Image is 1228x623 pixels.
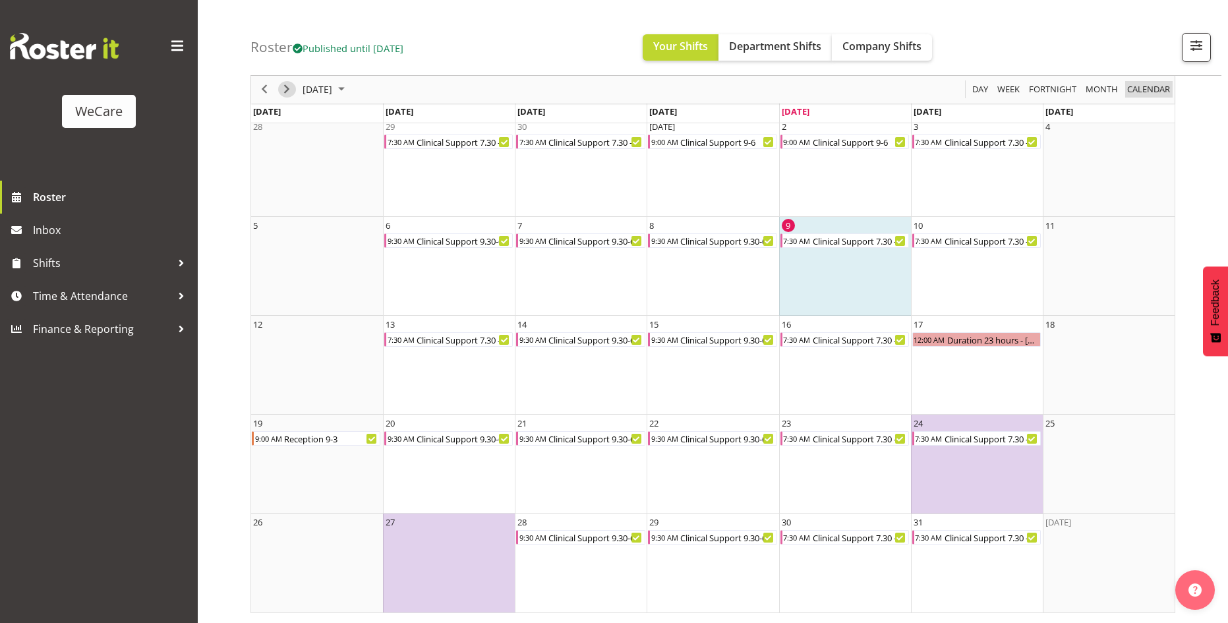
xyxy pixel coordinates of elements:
div: 9:30 AM [650,234,679,247]
div: Clinical Support 9.30-6 [415,432,512,445]
div: Clinical Support 7.30 - 4 [811,234,908,247]
div: 8 [649,219,654,232]
div: Clinical Support 7.30 - 4 [943,432,1040,445]
div: 9:30 AM [518,432,547,445]
span: Feedback [1210,280,1221,326]
div: Clinical Support 7.30 - 4 Begin From Friday, October 24, 2025 at 7:30:00 AM GMT+13:00 Ends At Fri... [912,431,1041,446]
button: Next [278,82,296,98]
div: 23 [782,417,791,430]
div: 10 [914,219,923,232]
div: Clinical Support 7.30 - 4 Begin From Monday, September 29, 2025 at 7:30:00 AM GMT+13:00 Ends At M... [384,134,513,149]
div: previous period [253,76,276,104]
div: Clinical Support 9.30-6 Begin From Tuesday, October 14, 2025 at 9:30:00 AM GMT+13:00 Ends At Tues... [516,332,645,347]
div: 29 [386,120,395,133]
div: Clinical Support 9.30-6 Begin From Tuesday, October 7, 2025 at 9:30:00 AM GMT+13:00 Ends At Tuesd... [516,233,645,248]
table: of October 2025 [251,118,1175,612]
div: Clinical Support 7.30 - 3 Begin From Tuesday, September 30, 2025 at 7:30:00 AM GMT+13:00 Ends At ... [516,134,645,149]
div: 26 [253,516,262,529]
div: 9 [782,219,795,232]
div: 7:30 AM [386,135,415,148]
div: Clinical Support 7.30 - 4 [811,333,908,346]
td: Wednesday, October 22, 2025 [647,415,778,514]
div: Reception 9-3 [283,432,380,445]
td: Friday, October 3, 2025 [911,118,1043,217]
td: Wednesday, October 8, 2025 [647,217,778,316]
div: 25 [1045,417,1055,430]
div: 9:30 AM [518,234,547,247]
div: 21 [517,417,527,430]
div: Clinical Support 7.30 - 4 [415,135,512,148]
button: October 2025 [301,82,351,98]
div: Clinical Support 7.30 - 4 [943,135,1040,148]
div: WeCare [75,102,123,121]
button: Previous [256,82,274,98]
span: Month [1084,82,1119,98]
div: Clinical Support 7.30 - 3 [547,135,644,148]
div: Clinical Support 9.30-6 [679,531,776,544]
td: Tuesday, October 7, 2025 [515,217,647,316]
div: 7:30 AM [914,531,943,544]
td: Monday, September 29, 2025 [383,118,515,217]
td: Wednesday, October 15, 2025 [647,316,778,415]
span: Week [996,82,1021,98]
div: 9:30 AM [650,432,679,445]
div: Clinical Support 7.30 - 4 [415,333,512,346]
span: calendar [1126,82,1171,98]
td: Sunday, October 5, 2025 [251,217,383,316]
div: [DATE] [1045,516,1071,529]
div: 12 [253,318,262,331]
td: Friday, October 24, 2025 [911,415,1043,514]
div: Clinical Support 9.30-6 [679,333,776,346]
td: Saturday, October 25, 2025 [1043,415,1175,514]
div: Clinical Support 7.30 - 4 Begin From Monday, October 13, 2025 at 7:30:00 AM GMT+13:00 Ends At Mon... [384,332,513,347]
div: 22 [649,417,658,430]
div: 18 [1045,318,1055,331]
div: [DATE] [649,120,675,133]
td: Tuesday, October 28, 2025 [515,514,647,612]
button: Timeline Month [1084,82,1121,98]
div: 28 [517,516,527,529]
div: 9:30 AM [518,531,547,544]
div: October 2025 [298,76,353,104]
span: Day [971,82,989,98]
div: Clinical Support 9.30-6 [547,234,644,247]
button: Filter Shifts [1182,33,1211,62]
div: 6 [386,219,390,232]
div: Clinical Support 9-6 [679,135,776,148]
div: Clinical Support 9.30-6 Begin From Monday, October 20, 2025 at 9:30:00 AM GMT+13:00 Ends At Monda... [384,431,513,446]
div: 31 [914,516,923,529]
td: Sunday, October 26, 2025 [251,514,383,612]
button: Feedback - Show survey [1203,266,1228,356]
div: 13 [386,318,395,331]
div: Clinical Support 9-6 Begin From Wednesday, October 1, 2025 at 9:00:00 AM GMT+13:00 Ends At Wednes... [648,134,776,149]
div: Clinical Support 7.30 - 4 Begin From Thursday, October 23, 2025 at 7:30:00 AM GMT+13:00 Ends At T... [780,431,909,446]
td: Saturday, October 4, 2025 [1043,118,1175,217]
td: Thursday, October 23, 2025 [779,415,911,514]
div: 7:30 AM [782,531,811,544]
td: Wednesday, October 1, 2025 [647,118,778,217]
td: Friday, October 31, 2025 [911,514,1043,612]
div: Clinical Support 7.30 - 4 [811,531,908,544]
div: Reception 9-3 Begin From Sunday, October 19, 2025 at 9:00:00 AM GMT+13:00 Ends At Sunday, October... [252,431,380,446]
td: Tuesday, October 14, 2025 [515,316,647,415]
button: Fortnight [1027,82,1079,98]
div: Clinical Support 9.30-6 Begin From Wednesday, October 8, 2025 at 9:30:00 AM GMT+13:00 Ends At Wed... [648,233,776,248]
div: 28 [253,120,262,133]
td: Thursday, October 9, 2025 [779,217,911,316]
td: Saturday, October 18, 2025 [1043,316,1175,415]
button: Month [1125,82,1173,98]
div: 30 [782,516,791,529]
div: 4 [1045,120,1050,133]
div: 14 [517,318,527,331]
div: Clinical Support 9.30-6 [547,531,644,544]
td: Monday, October 20, 2025 [383,415,515,514]
div: Clinical Support 7.30 - 4 Begin From Friday, October 3, 2025 at 7:30:00 AM GMT+13:00 Ends At Frid... [912,134,1041,149]
div: 9:00 AM [782,135,811,148]
div: 9:00 AM [650,135,679,148]
td: Friday, October 10, 2025 [911,217,1043,316]
td: Sunday, October 19, 2025 [251,415,383,514]
div: 7:30 AM [782,432,811,445]
div: 9:00 AM [254,432,283,445]
img: Rosterit website logo [10,33,119,59]
div: 9:30 AM [650,531,679,544]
